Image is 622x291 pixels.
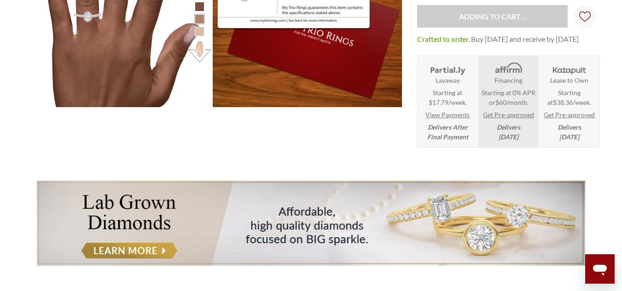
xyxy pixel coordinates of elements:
strong: Financing [494,75,523,85]
span: Starting at . [542,88,597,107]
span: [DATE] [559,133,579,141]
em: Delivers [497,122,520,142]
strong: Lease to Own [550,75,588,85]
img: Katapult [550,62,588,75]
img: Affirm [489,62,528,75]
a: Get Pre-approved [483,110,534,120]
li: Katapult [540,56,599,147]
img: Banner [37,181,585,266]
dd: Buy [DATE] and receive by [DATE] [471,34,579,45]
img: Layaway [429,62,467,75]
li: Affirm [478,56,538,147]
span: [DATE] [499,133,518,141]
li: Layaway [418,56,477,147]
span: $38.36/week [553,98,590,106]
a: Wish Lists [573,5,596,28]
iframe: Button to launch messaging window [585,254,615,284]
em: Delivers After Final Payment [427,122,468,142]
a: Get Pre-approved [544,110,595,120]
a: View Payments [425,110,470,120]
em: Delivers [558,122,581,142]
strong: Layaway [436,75,460,85]
span: $60 [495,98,506,106]
span: Starting at $17.79/week. [429,88,467,107]
span: Starting at 0% APR or /month. [481,88,535,107]
dt: Crafted to order. [417,34,470,45]
input: Adding to cart… [417,5,568,28]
